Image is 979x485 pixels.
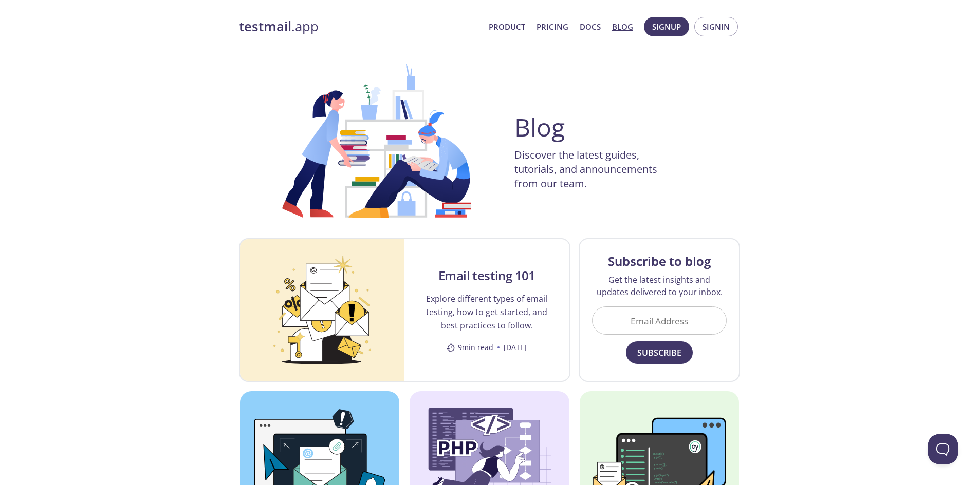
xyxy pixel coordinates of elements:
iframe: Help Scout Beacon - Open [928,434,958,464]
span: Signup [652,20,681,33]
img: Email testing 101 [240,239,405,381]
a: Email testing 101Email testing 101Explore different types of email testing, how to get started, a... [239,238,570,382]
span: Subscribe [637,345,681,360]
p: Discover the latest guides, tutorials, and announcements from our team. [514,148,679,191]
span: Signin [703,20,730,33]
a: Docs [580,20,601,33]
h1: Blog [514,115,565,140]
a: Pricing [537,20,568,33]
strong: testmail [239,17,291,35]
time: [DATE] [504,342,527,353]
a: testmail.app [239,18,481,35]
a: Product [489,20,525,33]
h3: Subscribe to blog [608,253,711,269]
p: Explore different types of email testing, how to get started, and best practices to follow. [417,292,557,332]
button: Signup [644,17,689,36]
button: Subscribe [626,341,693,364]
button: Signin [694,17,738,36]
img: BLOG-HEADER [264,64,490,218]
h2: Email testing 101 [438,267,535,284]
p: Get the latest insights and updates delivered to your inbox. [592,274,727,298]
span: 9 min read [447,342,493,353]
a: Blog [612,20,633,33]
